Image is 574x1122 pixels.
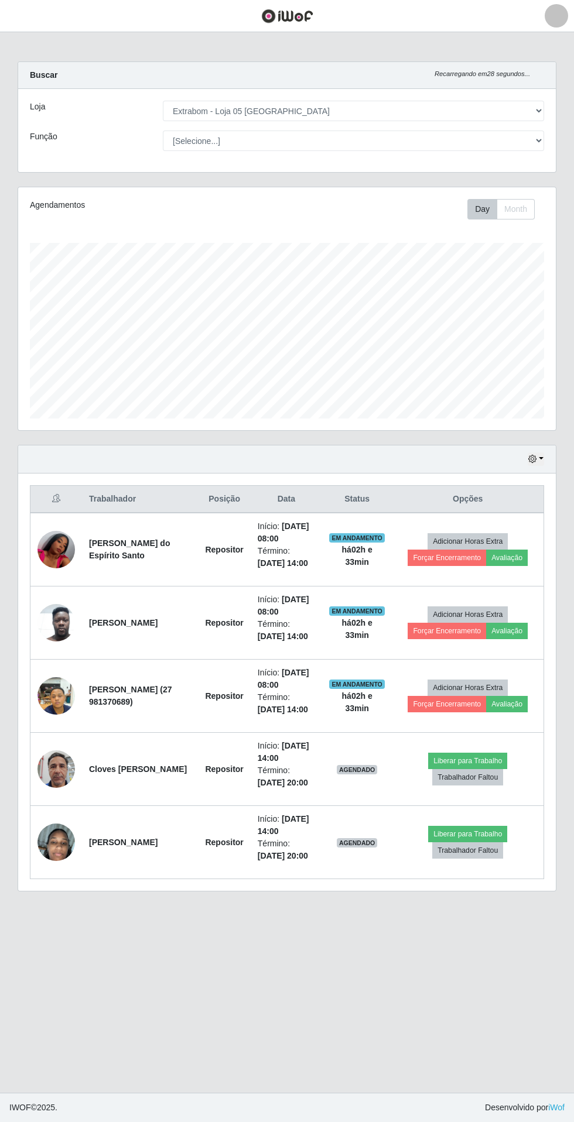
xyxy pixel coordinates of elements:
[258,521,309,543] time: [DATE] 08:00
[329,680,385,689] span: EM ANDAMENTO
[486,623,528,639] button: Avaliação
[258,851,308,860] time: [DATE] 20:00
[258,740,315,764] li: Início:
[258,618,315,643] li: Término:
[261,9,313,23] img: CoreUI Logo
[89,764,187,774] strong: Cloves [PERSON_NAME]
[432,842,503,859] button: Trabalhador Faltou
[37,744,75,794] img: 1752934978017.jpeg
[432,769,503,785] button: Trabalhador Faltou
[30,101,45,113] label: Loja
[89,618,158,627] strong: [PERSON_NAME]
[258,632,308,641] time: [DATE] 14:00
[548,1103,565,1112] a: iWof
[258,667,315,691] li: Início:
[258,741,309,763] time: [DATE] 14:00
[37,598,75,647] img: 1752240503599.jpeg
[258,813,315,838] li: Início:
[89,838,158,847] strong: [PERSON_NAME]
[329,606,385,616] span: EM ANDAMENTO
[258,520,315,545] li: Início:
[408,623,486,639] button: Forçar Encerramento
[9,1102,57,1114] span: © 2025 .
[467,199,544,219] div: Toolbar with button groups
[428,606,508,623] button: Adicionar Horas Extra
[251,486,322,513] th: Data
[89,685,172,706] strong: [PERSON_NAME] (27 981370689)
[30,70,57,80] strong: Buscar
[435,70,530,77] i: Recarregando em 28 segundos...
[205,764,243,774] strong: Repositor
[89,538,170,560] strong: [PERSON_NAME] do Espírito Santo
[30,199,234,211] div: Agendamentos
[258,764,315,789] li: Término:
[467,199,497,219] button: Day
[258,545,315,569] li: Término:
[342,618,373,640] strong: há 02 h e 33 min
[205,618,243,627] strong: Repositor
[37,809,75,876] img: 1755386143751.jpeg
[258,595,309,616] time: [DATE] 08:00
[486,550,528,566] button: Avaliação
[82,486,198,513] th: Trabalhador
[428,533,508,550] button: Adicionar Horas Extra
[428,753,507,769] button: Liberar para Trabalho
[428,826,507,842] button: Liberar para Trabalho
[258,558,308,568] time: [DATE] 14:00
[258,778,308,787] time: [DATE] 20:00
[486,696,528,712] button: Avaliação
[342,691,373,713] strong: há 02 h e 33 min
[258,668,309,689] time: [DATE] 08:00
[337,765,378,774] span: AGENDADO
[428,680,508,696] button: Adicionar Horas Extra
[258,593,315,618] li: Início:
[322,486,392,513] th: Status
[485,1102,565,1114] span: Desenvolvido por
[337,838,378,847] span: AGENDADO
[392,486,544,513] th: Opções
[205,838,243,847] strong: Repositor
[37,516,75,583] img: 1750620222333.jpeg
[467,199,535,219] div: First group
[408,550,486,566] button: Forçar Encerramento
[258,838,315,862] li: Término:
[258,814,309,836] time: [DATE] 14:00
[258,705,308,714] time: [DATE] 14:00
[408,696,486,712] button: Forçar Encerramento
[37,671,75,720] img: 1755367565245.jpeg
[329,533,385,543] span: EM ANDAMENTO
[30,131,57,143] label: Função
[497,199,535,219] button: Month
[205,545,243,554] strong: Repositor
[205,691,243,701] strong: Repositor
[9,1103,31,1112] span: IWOF
[198,486,250,513] th: Posição
[342,545,373,567] strong: há 02 h e 33 min
[258,691,315,716] li: Término:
